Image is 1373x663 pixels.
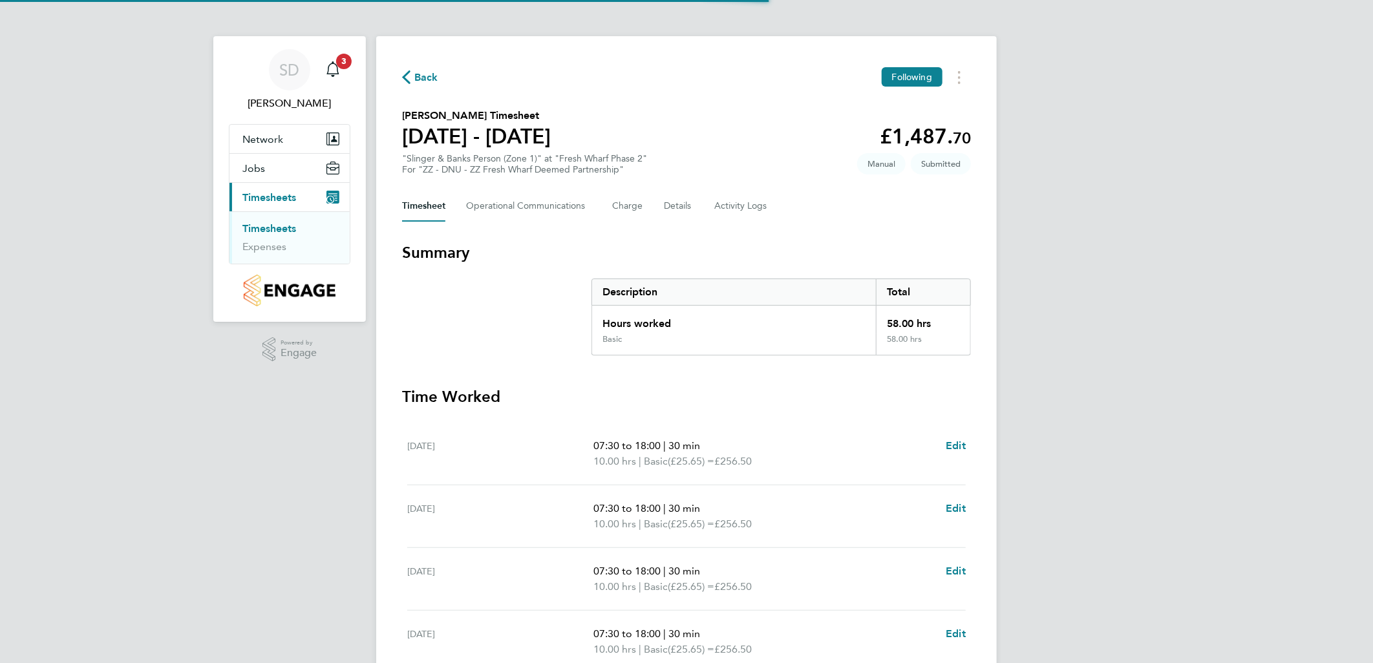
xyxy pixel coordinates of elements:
[946,501,966,516] a: Edit
[414,70,438,85] span: Back
[644,516,668,532] span: Basic
[407,501,593,532] div: [DATE]
[593,502,661,514] span: 07:30 to 18:00
[948,67,971,87] button: Timesheets Menu
[714,518,752,530] span: £256.50
[714,455,752,467] span: £256.50
[402,164,647,175] div: For "ZZ - DNU - ZZ Fresh Wharf Deemed Partnership"
[229,183,350,211] button: Timesheets
[857,153,906,174] span: This timesheet was manually created.
[946,438,966,454] a: Edit
[714,191,769,222] button: Activity Logs
[946,502,966,514] span: Edit
[402,69,438,85] button: Back
[402,153,647,175] div: "Slinger & Banks Person (Zone 1)" at "Fresh Wharf Phase 2"
[402,108,551,123] h2: [PERSON_NAME] Timesheet
[644,579,668,595] span: Basic
[880,124,971,149] app-decimal: £1,487.
[593,439,661,452] span: 07:30 to 18:00
[244,275,335,306] img: countryside-properties-logo-retina.png
[593,565,661,577] span: 07:30 to 18:00
[229,211,350,264] div: Timesheets
[663,439,666,452] span: |
[593,580,636,593] span: 10.00 hrs
[213,36,366,322] nav: Main navigation
[593,643,636,655] span: 10.00 hrs
[946,626,966,642] a: Edit
[663,565,666,577] span: |
[668,580,714,593] span: (£25.65) =
[466,191,591,222] button: Operational Communications
[229,96,350,111] span: Silvane DaRocha
[229,154,350,182] button: Jobs
[320,49,346,90] a: 3
[242,240,286,253] a: Expenses
[946,565,966,577] span: Edit
[281,348,317,359] span: Engage
[242,191,296,204] span: Timesheets
[953,129,971,147] span: 70
[407,438,593,469] div: [DATE]
[242,222,296,235] a: Timesheets
[892,71,932,83] span: Following
[644,454,668,469] span: Basic
[280,61,300,78] span: SD
[229,125,350,153] button: Network
[402,242,971,263] h3: Summary
[876,334,970,355] div: 58.00 hrs
[946,627,966,640] span: Edit
[639,455,641,467] span: |
[229,275,350,306] a: Go to home page
[668,565,700,577] span: 30 min
[911,153,971,174] span: This timesheet is Submitted.
[946,439,966,452] span: Edit
[946,563,966,579] a: Edit
[714,580,752,593] span: £256.50
[663,627,666,640] span: |
[876,279,970,305] div: Total
[664,191,694,222] button: Details
[639,580,641,593] span: |
[644,642,668,657] span: Basic
[407,626,593,657] div: [DATE]
[592,306,876,334] div: Hours worked
[668,455,714,467] span: (£25.65) =
[668,439,700,452] span: 30 min
[663,502,666,514] span: |
[402,123,551,149] h1: [DATE] - [DATE]
[407,563,593,595] div: [DATE]
[882,67,942,87] button: Following
[242,162,265,174] span: Jobs
[639,518,641,530] span: |
[612,191,643,222] button: Charge
[639,643,641,655] span: |
[336,54,352,69] span: 3
[593,455,636,467] span: 10.00 hrs
[262,337,317,362] a: Powered byEngage
[402,191,445,222] button: Timesheet
[229,49,350,111] a: SD[PERSON_NAME]
[876,306,970,334] div: 58.00 hrs
[668,502,700,514] span: 30 min
[668,627,700,640] span: 30 min
[591,279,971,355] div: Summary
[592,279,876,305] div: Description
[602,334,622,344] div: Basic
[668,518,714,530] span: (£25.65) =
[593,627,661,640] span: 07:30 to 18:00
[402,386,971,407] h3: Time Worked
[593,518,636,530] span: 10.00 hrs
[714,643,752,655] span: £256.50
[242,133,283,145] span: Network
[281,337,317,348] span: Powered by
[668,643,714,655] span: (£25.65) =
